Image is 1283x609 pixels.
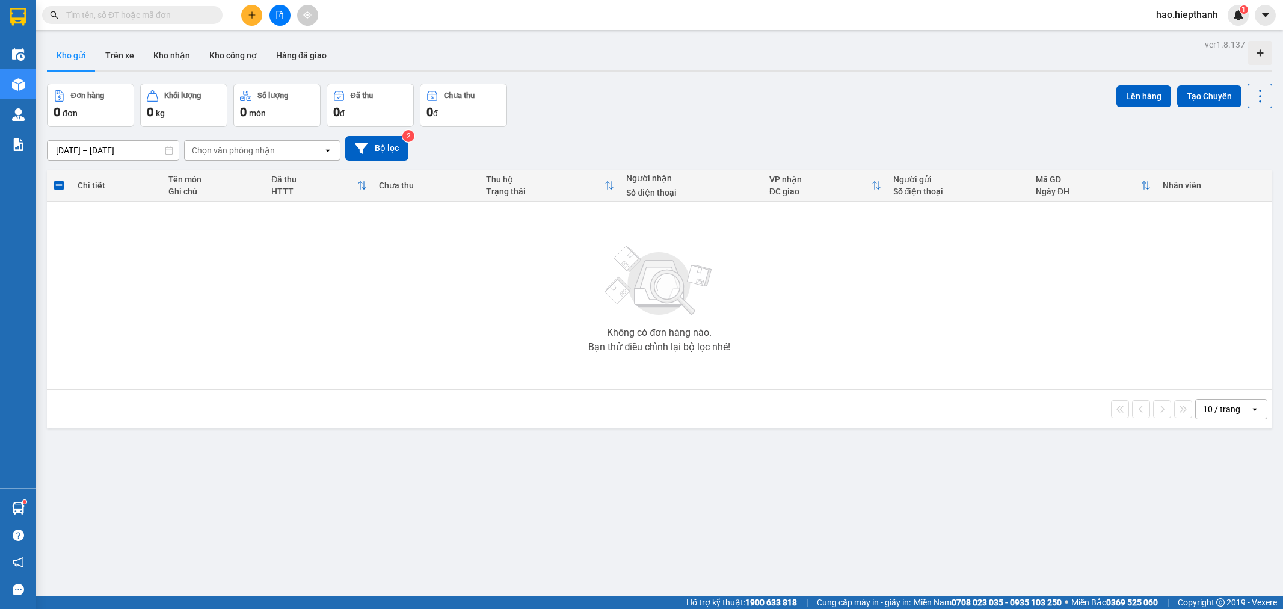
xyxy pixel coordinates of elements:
span: 0 [333,105,340,119]
button: caret-down [1255,5,1276,26]
input: Select a date range. [48,141,179,160]
div: Mã GD [1036,175,1141,184]
img: logo-vxr [10,8,26,26]
span: copyright [1216,598,1225,607]
button: Khối lượng0kg [140,84,227,127]
input: Tìm tên, số ĐT hoặc mã đơn [66,8,208,22]
button: Lên hàng [1116,85,1171,107]
span: ⚪️ [1065,600,1068,605]
span: Miền Nam [914,596,1062,609]
div: Khối lượng [164,91,201,100]
img: warehouse-icon [12,48,25,61]
div: ĐC giao [769,187,872,196]
button: Trên xe [96,41,144,70]
strong: 0369 525 060 [1106,598,1158,607]
span: | [1167,596,1169,609]
span: | [806,596,808,609]
img: warehouse-icon [12,78,25,91]
div: 10 / trang [1203,403,1240,415]
span: caret-down [1260,10,1271,20]
svg: open [323,146,333,155]
span: Hỗ trợ kỹ thuật: [686,596,797,609]
div: Ghi chú [168,187,260,196]
div: Người nhận [626,173,757,183]
span: Miền Bắc [1071,596,1158,609]
div: VP nhận [769,175,872,184]
div: Người gửi [893,175,1024,184]
svg: open [1250,404,1260,414]
button: Chưa thu0đ [420,84,507,127]
div: Không có đơn hàng nào. [607,328,712,338]
span: đ [340,108,345,118]
span: 0 [147,105,153,119]
div: Chọn văn phòng nhận [192,144,275,156]
button: Tạo Chuyến [1177,85,1241,107]
div: Số lượng [257,91,288,100]
span: plus [248,11,256,19]
div: Tên món [168,175,260,184]
span: 0 [426,105,433,119]
button: Số lượng0món [233,84,321,127]
div: Đã thu [351,91,373,100]
button: Bộ lọc [345,136,408,161]
span: đơn [63,108,78,118]
strong: 1900 633 818 [745,598,797,607]
button: Kho nhận [144,41,200,70]
div: Số điện thoại [893,187,1024,196]
span: 0 [54,105,60,119]
sup: 2 [402,130,414,142]
div: Đã thu [271,175,357,184]
div: Số điện thoại [626,188,757,197]
button: aim [297,5,318,26]
button: Đã thu0đ [327,84,414,127]
button: Đơn hàng0đơn [47,84,134,127]
button: file-add [269,5,291,26]
div: Đơn hàng [71,91,104,100]
button: Hàng đã giao [266,41,336,70]
span: question-circle [13,530,24,541]
span: notification [13,557,24,568]
div: ver 1.8.137 [1205,38,1245,51]
img: svg+xml;base64,PHN2ZyBjbGFzcz0ibGlzdC1wbHVnX19zdmciIHhtbG5zPSJodHRwOi8vd3d3LnczLm9yZy8yMDAwL3N2Zy... [599,239,719,323]
img: warehouse-icon [12,108,25,121]
div: Trạng thái [486,187,605,196]
div: Tạo kho hàng mới [1248,41,1272,65]
span: aim [303,11,312,19]
div: Thu hộ [486,175,605,184]
span: kg [156,108,165,118]
div: Ngày ĐH [1036,187,1141,196]
button: Kho gửi [47,41,96,70]
th: Toggle SortBy [763,170,887,202]
span: hao.hiepthanh [1146,7,1228,22]
th: Toggle SortBy [265,170,373,202]
div: Nhân viên [1163,181,1266,190]
sup: 1 [23,500,26,504]
button: plus [241,5,262,26]
img: solution-icon [12,138,25,151]
div: Chưa thu [379,181,474,190]
div: Bạn thử điều chỉnh lại bộ lọc nhé! [588,342,730,352]
span: món [249,108,266,118]
img: icon-new-feature [1233,10,1244,20]
button: Kho công nợ [200,41,266,70]
th: Toggle SortBy [480,170,620,202]
span: message [13,584,24,595]
img: warehouse-icon [12,502,25,515]
span: Cung cấp máy in - giấy in: [817,596,911,609]
span: 1 [1241,5,1246,14]
div: Chưa thu [444,91,475,100]
span: file-add [275,11,284,19]
strong: 0708 023 035 - 0935 103 250 [952,598,1062,607]
div: Chi tiết [78,181,156,190]
th: Toggle SortBy [1030,170,1157,202]
div: HTTT [271,187,357,196]
sup: 1 [1240,5,1248,14]
span: đ [433,108,438,118]
span: search [50,11,58,19]
span: 0 [240,105,247,119]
